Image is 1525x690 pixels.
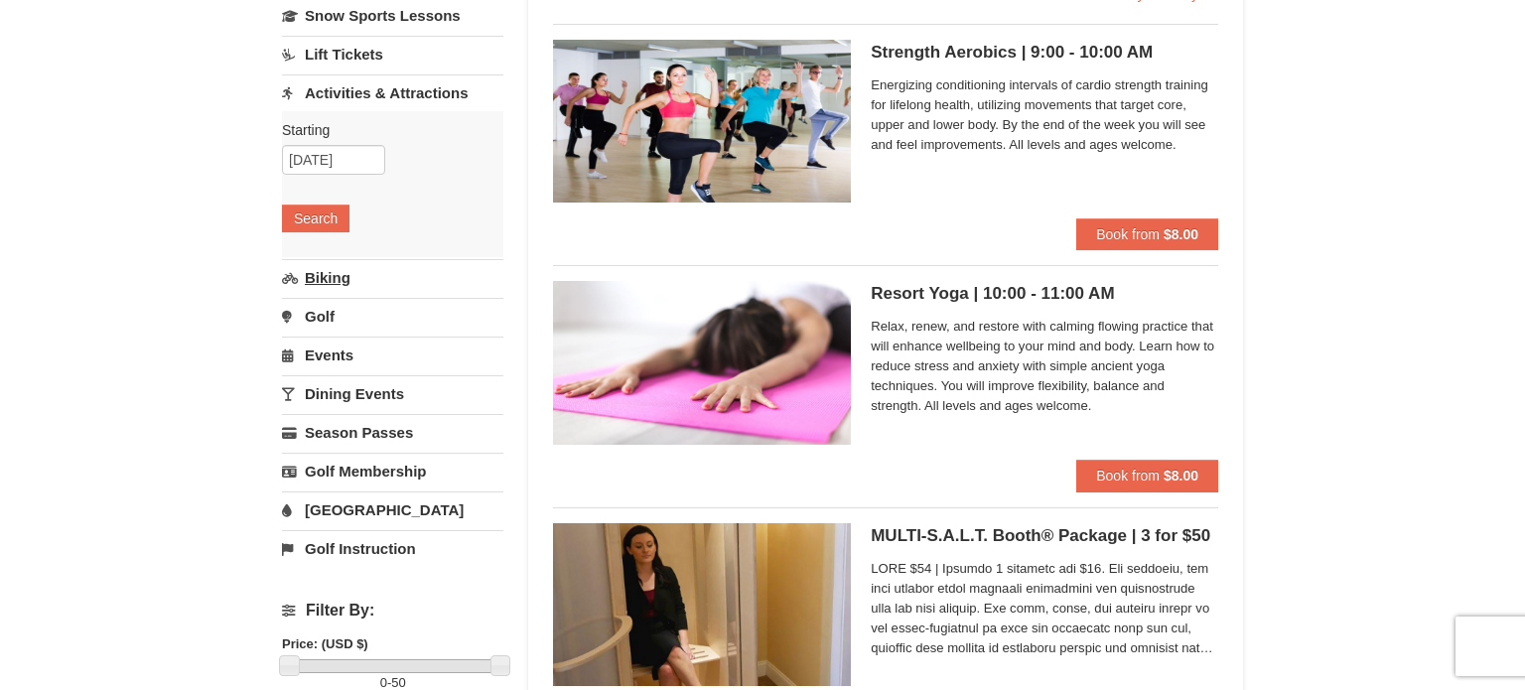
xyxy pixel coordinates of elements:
[1096,468,1160,483] span: Book from
[391,675,405,690] span: 50
[871,526,1218,546] h5: MULTI-S.A.L.T. Booth® Package | 3 for $50
[282,120,488,140] label: Starting
[553,281,851,444] img: 6619873-740-369cfc48.jpeg
[871,43,1218,63] h5: Strength Aerobics | 9:00 - 10:00 AM
[380,675,387,690] span: 0
[282,337,503,373] a: Events
[282,636,368,651] strong: Price: (USD $)
[282,602,503,620] h4: Filter By:
[553,40,851,203] img: 6619873-743-43c5cba0.jpeg
[1164,226,1198,242] strong: $8.00
[282,530,503,567] a: Golf Instruction
[1076,218,1218,250] button: Book from $8.00
[871,284,1218,304] h5: Resort Yoga | 10:00 - 11:00 AM
[553,523,851,686] img: 6619873-585-86820cc0.jpg
[871,317,1218,416] span: Relax, renew, and restore with calming flowing practice that will enhance wellbeing to your mind ...
[282,74,503,111] a: Activities & Attractions
[282,259,503,296] a: Biking
[871,559,1218,658] span: LORE $54 | Ipsumdo 1 sitametc adi $16. Eli seddoeiu, tem inci utlabor etdol magnaali enimadmini v...
[282,414,503,451] a: Season Passes
[871,75,1218,155] span: Energizing conditioning intervals of cardio strength training for lifelong health, utilizing move...
[1096,226,1160,242] span: Book from
[282,491,503,528] a: [GEOGRAPHIC_DATA]
[282,375,503,412] a: Dining Events
[282,205,349,232] button: Search
[1076,460,1218,491] button: Book from $8.00
[282,453,503,489] a: Golf Membership
[1164,468,1198,483] strong: $8.00
[282,36,503,72] a: Lift Tickets
[282,298,503,335] a: Golf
